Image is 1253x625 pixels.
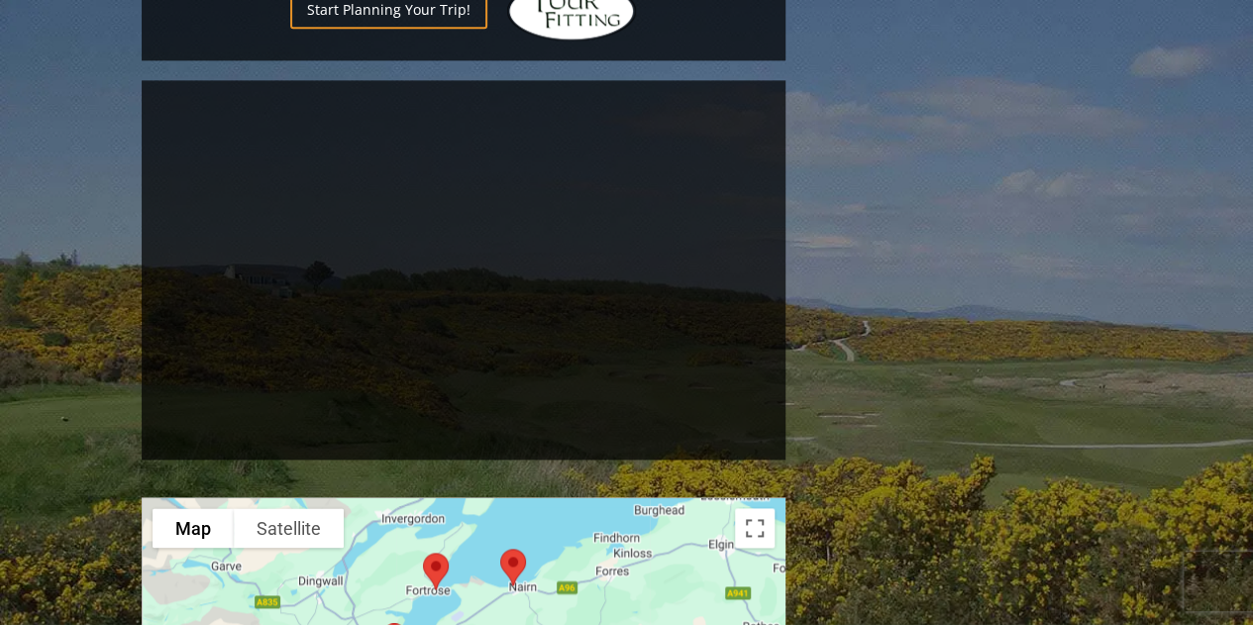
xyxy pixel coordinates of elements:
[735,508,775,548] button: Toggle fullscreen view
[161,100,766,440] iframe: Sir-Nick-on-Highlands
[234,508,344,548] button: Show satellite imagery
[153,508,234,548] button: Show street map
